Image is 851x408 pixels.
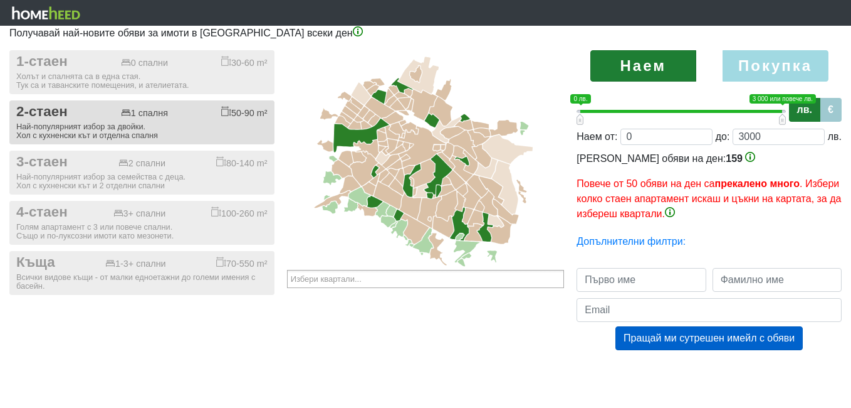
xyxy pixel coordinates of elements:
div: Голям апартамент с 3 или повече спални. Също и по-луксозни имоти като мезонети. [16,223,268,240]
div: 30-60 m² [221,56,268,68]
button: 3-стаен 2 спални 80-140 m² Най-популярният избор за семейства с деца.Хол с кухненски кът и 2 отде... [9,151,274,195]
div: 1-3+ спални [105,259,166,269]
input: Фамилно име [713,268,842,292]
label: Покупка [723,50,828,82]
span: 3-стаен [16,154,68,171]
button: 1-стаен 0 спални 30-60 m² Холът и спалнята са в една стая.Тук са и таванските помещения, и ателие... [9,50,274,94]
img: info-3.png [665,207,675,217]
div: Наем от: [577,129,617,144]
div: [PERSON_NAME] обяви на ден: [577,151,842,222]
div: Холът и спалнята са в една стая. Тук са и таванските помещения, и ателиетата. [16,72,268,90]
span: 1-стаен [16,53,68,70]
span: 3 000 или повече лв. [749,94,816,104]
p: Повече от 50 обяви на ден са . Избери колко стаен апартамент искаш и цъкни на картата, за да избе... [577,176,842,222]
div: 3+ спални [113,208,166,219]
div: 80-140 m² [216,156,268,169]
input: Първо име [577,268,706,292]
div: 70-550 m² [216,257,268,269]
div: 100-260 m² [211,207,268,219]
div: до: [716,129,730,144]
b: прекалено много [715,178,800,189]
button: 2-стаен 1 спалня 50-90 m² Най-популярният избор за двойки.Хол с кухненски кът и отделна спалня [9,100,274,144]
a: Допълнителни филтри: [577,236,686,247]
div: Всички видове къщи - от малки едноетажни до големи имения с басейн. [16,273,268,291]
input: Email [577,298,842,322]
p: Получавай най-новите обяви за имоти в [GEOGRAPHIC_DATA] всеки ден [9,26,842,41]
img: info-3.png [353,26,363,36]
div: 50-90 m² [221,106,268,119]
label: Наем [590,50,696,82]
label: € [820,98,842,122]
div: Най-популярният избор за двойки. Хол с кухненски кът и отделна спалня [16,122,268,140]
div: 0 спални [121,58,168,68]
span: 4-стаен [16,204,68,221]
button: Къща 1-3+ спални 70-550 m² Всички видове къщи - от малки едноетажни до големи имения с басейн. [9,251,274,295]
label: лв. [789,98,820,122]
span: 0 лв. [570,94,590,104]
span: 2-стаен [16,104,68,121]
img: info-3.png [745,152,755,162]
div: 1 спалня [121,108,168,119]
span: Къща [16,254,55,271]
span: 159 [726,153,743,164]
div: Най-популярният избор за семейства с деца. Хол с кухненски кът и 2 отделни спални [16,173,268,190]
button: 4-стаен 3+ спални 100-260 m² Голям апартамент с 3 или повече спални.Също и по-луксозни имоти като... [9,201,274,245]
button: Пращай ми сутрешен имейл с обяви [615,326,803,350]
div: 2 спални [118,158,165,169]
div: лв. [828,129,842,144]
